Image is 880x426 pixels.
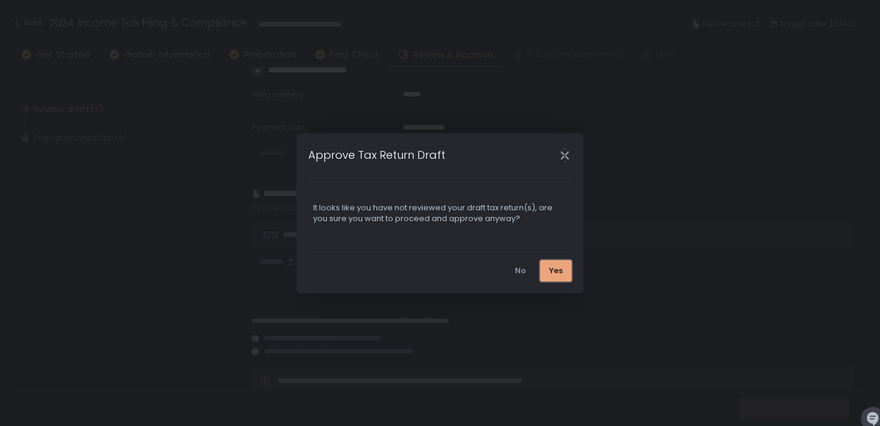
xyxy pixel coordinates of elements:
[545,149,584,162] div: Close
[308,147,445,163] h1: Approve Tax Return Draft
[549,265,563,276] div: Yes
[540,260,572,282] button: Yes
[506,260,535,282] button: No
[313,203,567,224] div: It looks like you have not reviewed your draft tax return(s), are you sure you want to proceed an...
[515,265,526,276] div: No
